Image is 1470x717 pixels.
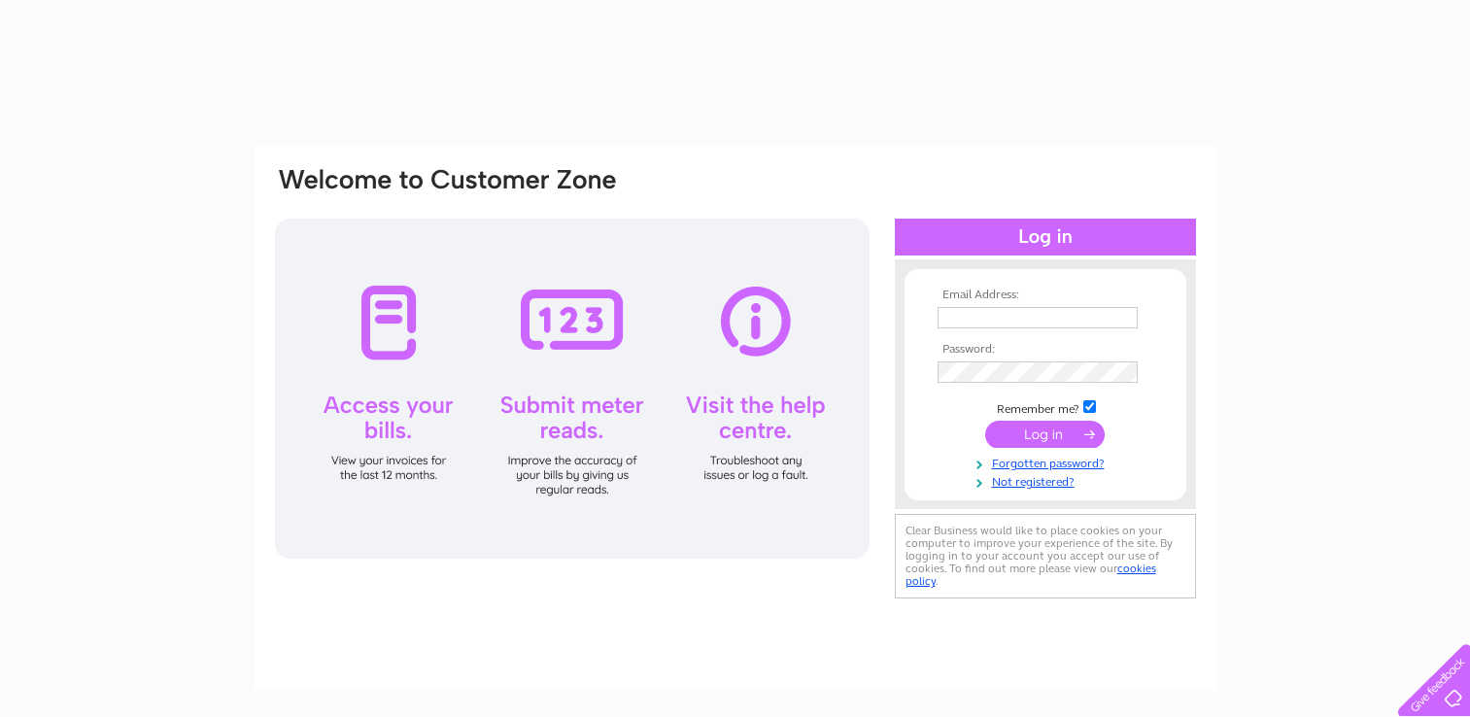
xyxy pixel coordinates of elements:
a: Not registered? [938,471,1158,490]
input: Submit [985,421,1105,448]
th: Email Address: [933,289,1158,302]
a: Forgotten password? [938,453,1158,471]
th: Password: [933,343,1158,357]
div: Clear Business would like to place cookies on your computer to improve your experience of the sit... [895,514,1196,598]
td: Remember me? [933,397,1158,417]
a: cookies policy [906,562,1156,588]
